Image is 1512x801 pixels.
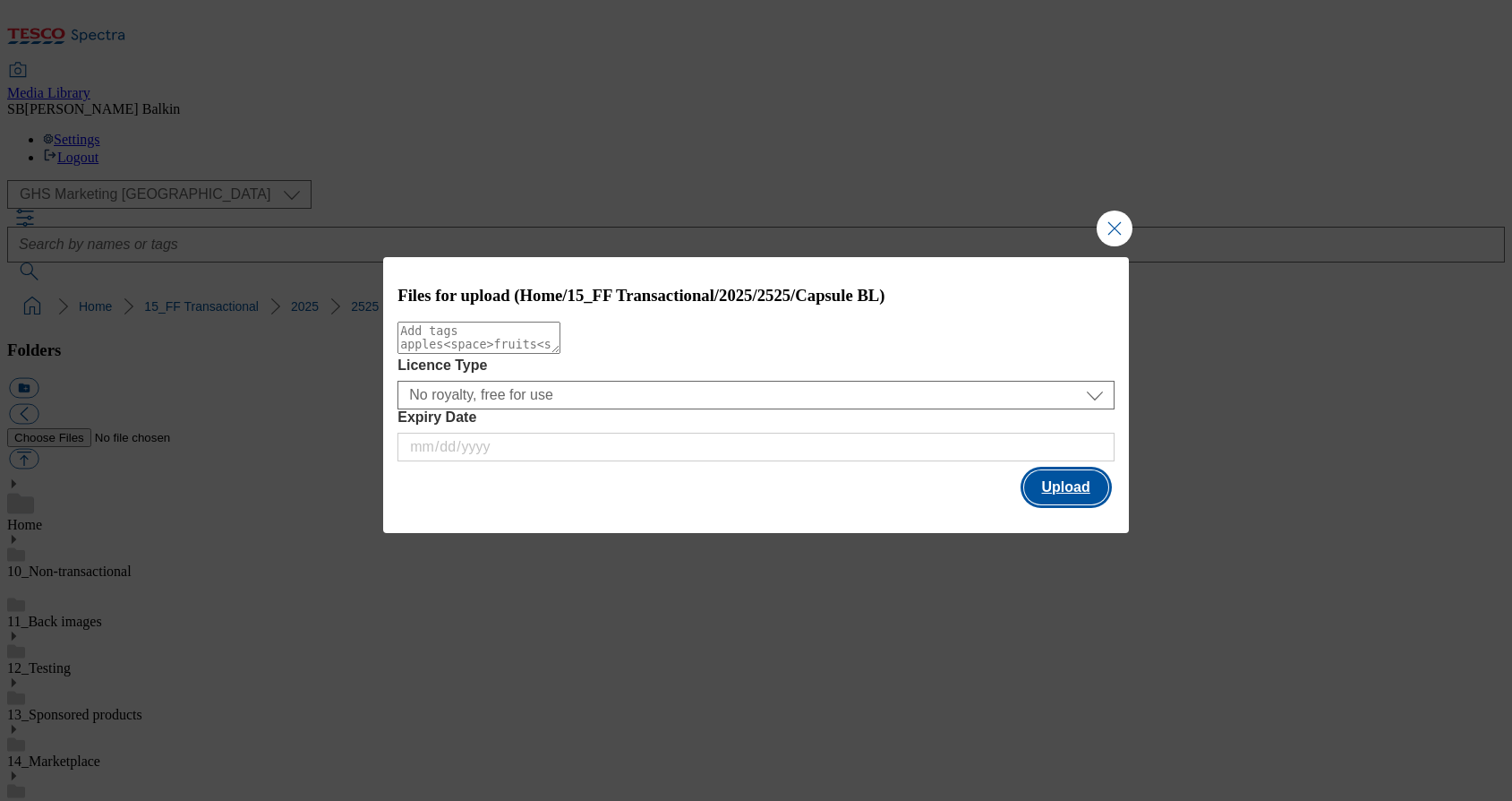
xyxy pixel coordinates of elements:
button: Upload [1024,470,1108,504]
h3: Files for upload (Home/15_FF Transactional/2025/2525/Capsule BL) [397,286,1115,306]
label: Licence Type [397,357,1115,374]
button: Close Modal [1097,211,1132,246]
div: Modal [383,257,1129,534]
label: Expiry Date [397,409,1115,426]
